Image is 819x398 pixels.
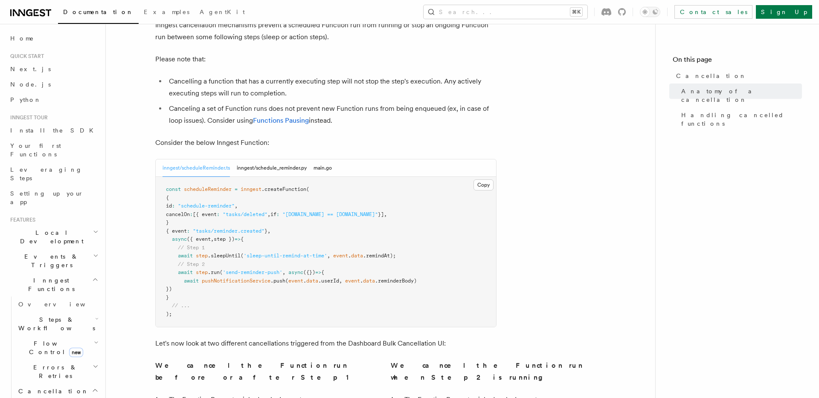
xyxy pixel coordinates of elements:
span: : [172,203,175,209]
span: id [166,203,172,209]
span: Cancellation [15,387,89,395]
a: Sign Up [756,5,812,19]
span: "[DOMAIN_NAME] == [DOMAIN_NAME]" [282,211,378,217]
span: data [351,253,363,259]
span: new [69,348,83,357]
span: 'send-reminder-push' [223,269,282,275]
button: Steps & Workflows [15,312,100,336]
span: data [363,278,375,284]
span: . [360,278,363,284]
span: await [178,253,193,259]
span: Setting up your app [10,190,84,205]
span: Next.js [10,66,51,72]
span: .reminderBody) [375,278,417,284]
span: .run [208,269,220,275]
span: Quick start [7,53,44,60]
span: Flow Control [15,339,94,356]
li: Canceling a set of Function runs does not prevent new Function runs from being enqueued (ex, in c... [166,103,497,127]
a: Handling cancelled functions [678,107,802,131]
a: Overview [15,297,100,312]
span: Install the SDK [10,127,99,134]
span: = [235,186,238,192]
span: Errors & Retries [15,363,93,380]
button: Events & Triggers [7,249,100,273]
span: { [241,236,244,242]
a: Your first Functions [7,138,100,162]
span: { [321,269,324,275]
span: ({ event [187,236,211,242]
p: Please note that: [155,53,497,65]
strong: We cancel the Function run before or after Step 1 [155,361,349,381]
h4: On this page [673,55,802,68]
span: Events & Triggers [7,252,93,269]
span: Anatomy of a cancellation [681,87,802,104]
span: step [196,253,208,259]
span: data [306,278,318,284]
kbd: ⌘K [570,8,582,16]
span: step [196,269,208,275]
span: step }) [214,236,235,242]
a: Python [7,92,100,107]
span: Features [7,216,35,223]
button: Flow Controlnew [15,336,100,360]
span: : [187,228,190,234]
a: Contact sales [674,5,752,19]
span: : [276,211,279,217]
span: // Step 1 [178,245,205,251]
span: , [267,228,270,234]
span: async [288,269,303,275]
span: "schedule-reminder" [178,203,235,209]
a: Node.js [7,77,100,92]
button: Copy [473,179,494,190]
a: Leveraging Steps [7,162,100,186]
a: Documentation [58,3,139,24]
span: { event [166,228,187,234]
span: .sleepUntil [208,253,241,259]
li: Cancelling a function that has a currently executing step will not stop the step's execution. Any... [166,75,497,99]
button: Search...⌘K [424,5,587,19]
a: Examples [139,3,195,23]
a: Install the SDK [7,123,100,138]
span: , [282,269,285,275]
span: Local Development [7,228,93,245]
span: await [178,269,193,275]
span: }) [166,286,172,292]
span: }] [378,211,384,217]
span: .createFunction [261,186,306,192]
button: Toggle dark mode [640,7,660,17]
span: Node.js [10,81,51,88]
a: Setting up your app [7,186,100,210]
span: ( [241,253,244,259]
span: if [270,211,276,217]
a: Anatomy of a cancellation [678,84,802,107]
span: AgentKit [200,9,245,15]
span: ); [166,311,172,317]
span: async [172,236,187,242]
span: Handling cancelled functions [681,111,802,128]
span: pushNotificationService [202,278,270,284]
span: : [217,211,220,217]
span: .remindAt); [363,253,396,259]
span: cancelOn [166,211,190,217]
strong: We cancel the Function run when Step 2 is running [391,361,583,381]
button: Errors & Retries [15,360,100,384]
span: const [166,186,181,192]
span: { [166,195,169,201]
span: , [235,203,238,209]
span: ({}) [303,269,315,275]
span: , [267,211,270,217]
span: => [235,236,241,242]
span: Leveraging Steps [10,166,82,182]
span: await [184,278,199,284]
span: , [339,278,342,284]
span: } [166,219,169,225]
span: scheduleReminder [184,186,232,192]
span: .userId [318,278,339,284]
span: event [333,253,348,259]
span: ( [285,278,288,284]
button: Local Development [7,225,100,249]
span: Inngest Functions [7,276,92,293]
span: Overview [18,301,106,308]
button: inngest/schedule_reminder.py [237,159,307,177]
span: [{ event [193,211,217,217]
